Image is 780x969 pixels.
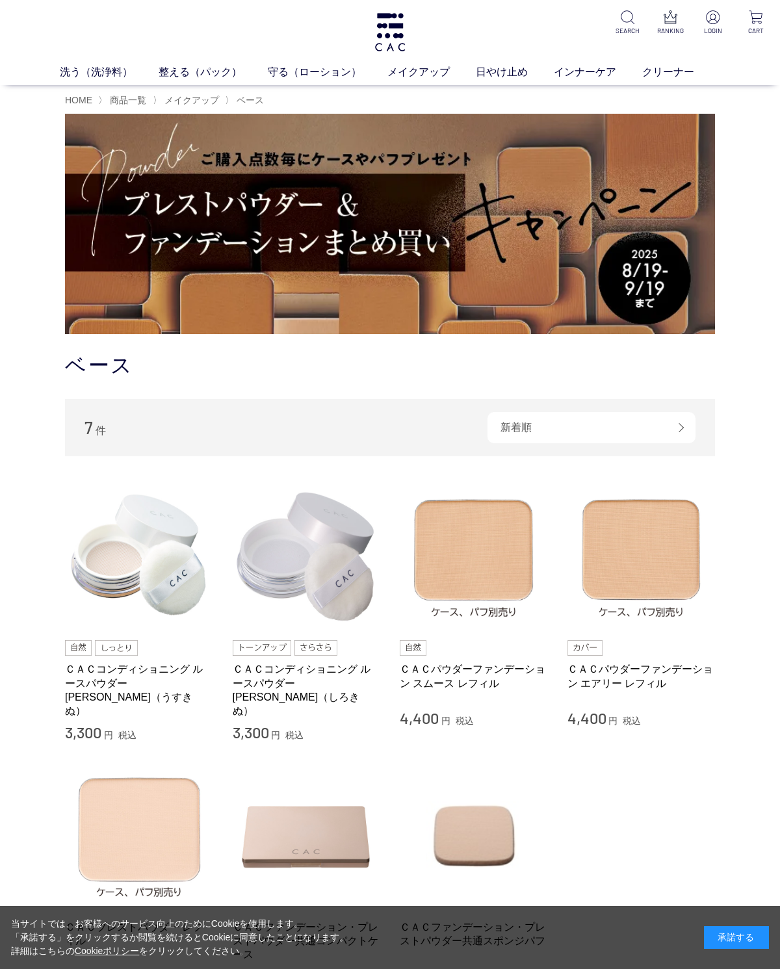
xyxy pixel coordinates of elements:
a: CART [742,10,770,36]
img: さらさら [294,640,337,656]
p: SEARCH [614,26,641,36]
img: しっとり [95,640,138,656]
img: ＣＡＣコンディショニング ルースパウダー 白絹（しろきぬ） [233,482,381,630]
a: ＣＡＣパウダーファンデーション スムース レフィル [400,662,548,690]
img: カバー [567,640,603,656]
span: 3,300 [65,723,101,742]
img: logo [373,13,407,51]
img: トーンアップ [233,640,292,656]
p: CART [742,26,770,36]
a: クリーナー [642,64,720,80]
span: 円 [608,716,617,726]
a: ＣＡＣコンディショニング ルースパウダー [PERSON_NAME]（うすきぬ） [65,662,213,717]
a: HOME [65,95,92,105]
img: ＣＡＣパウダーファンデーション スムース レフィル [400,482,548,630]
p: LOGIN [699,26,727,36]
a: ＣＡＣパウダーファンデーション エアリー レフィル [567,662,716,690]
a: LOGIN [699,10,727,36]
a: メイクアップ [162,95,219,105]
div: 承諾する [704,926,769,949]
li: 〉 [98,94,149,107]
a: ベース [234,95,264,105]
span: メイクアップ [164,95,219,105]
img: 自然 [65,640,92,656]
a: RANKING [656,10,684,36]
span: 件 [96,425,106,436]
img: 自然 [400,640,426,656]
span: 7 [84,417,93,437]
span: 税込 [623,716,641,726]
a: SEARCH [614,10,641,36]
a: Cookieポリシー [75,946,140,956]
span: 4,400 [567,708,606,727]
span: 円 [271,730,280,740]
a: 商品一覧 [107,95,146,105]
a: 守る（ローション） [268,64,387,80]
a: 洗う（洗浄料） [60,64,159,80]
img: ＣＡＣファンデーション・プレストパウダー共通コンパクトケース [233,762,381,910]
img: ＣＡＣファンデーション・プレストパウダー共通スポンジパフ [400,762,548,910]
a: インナーケア [554,64,642,80]
span: 税込 [456,716,474,726]
span: 4,400 [400,708,439,727]
a: メイクアップ [387,64,476,80]
div: 当サイトでは、お客様へのサービス向上のためにCookieを使用します。 「承諾する」をクリックするか閲覧を続けるとCookieに同意したことになります。 詳細はこちらの をクリックしてください。 [11,917,349,958]
img: ＣＡＣパウダーファンデーション エアリー レフィル [567,482,716,630]
span: 税込 [118,730,136,740]
a: 日やけ止め [476,64,554,80]
img: ＣＡＣコンディショニング ルースパウダー 薄絹（うすきぬ） [65,482,213,630]
img: ＣＡＣプレストパウダー レフィル [65,762,213,910]
span: ベース [237,95,264,105]
h1: ベース [65,352,715,380]
p: RANKING [656,26,684,36]
span: 商品一覧 [110,95,146,105]
a: 整える（パック） [159,64,268,80]
li: 〉 [153,94,222,107]
span: 円 [104,730,113,740]
span: 円 [441,716,450,726]
a: ＣＡＣコンディショニング ルースパウダー [PERSON_NAME]（しろきぬ） [233,662,381,717]
li: 〉 [225,94,267,107]
span: 税込 [285,730,304,740]
div: 新着順 [487,412,695,443]
span: 3,300 [233,723,269,742]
